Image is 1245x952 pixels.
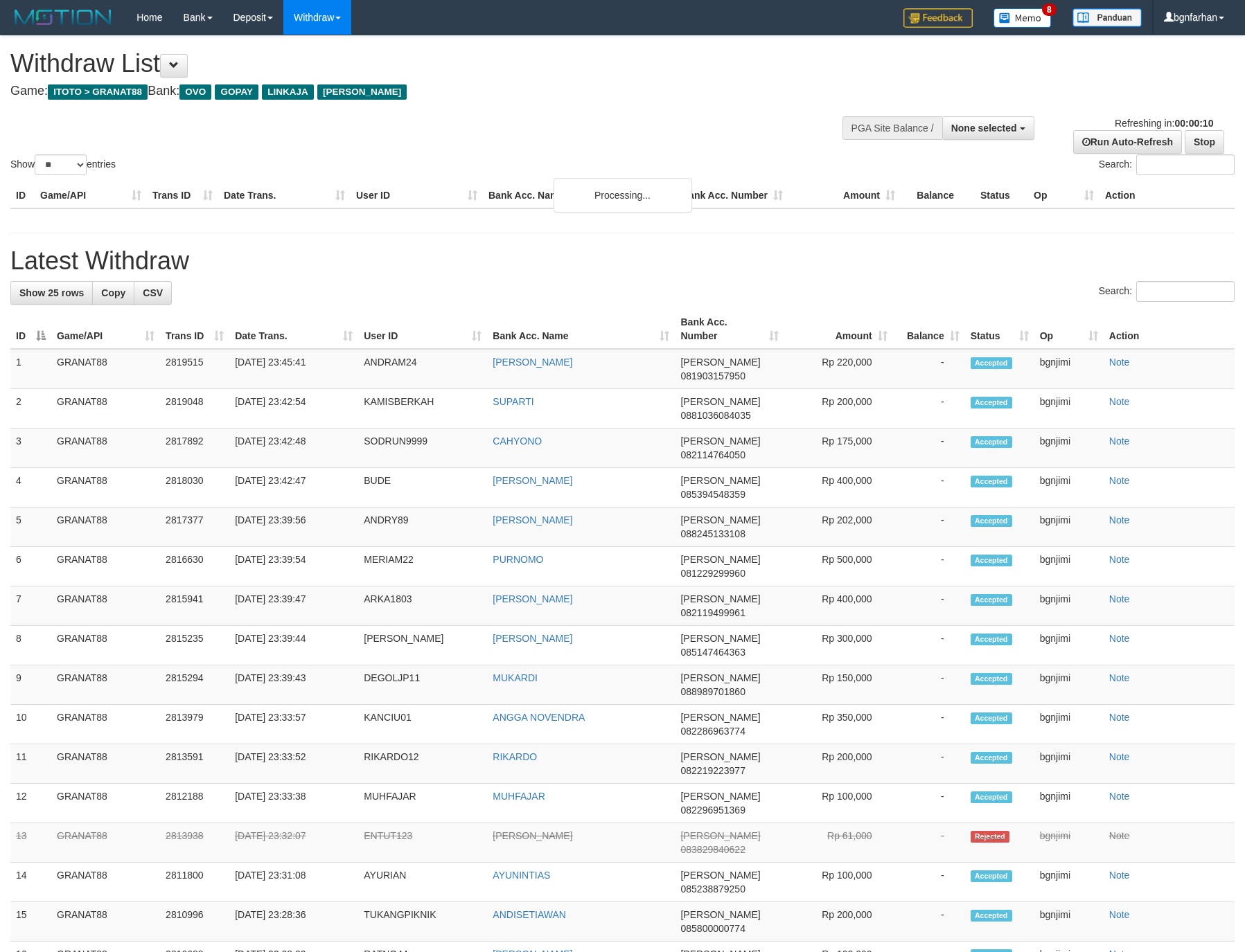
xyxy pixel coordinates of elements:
span: Copy 081903157950 to clipboard [680,370,745,381]
h1: Latest Withdraw [10,247,1235,275]
th: User ID [351,183,483,208]
th: Action [1104,309,1235,349]
a: Note [1109,554,1130,565]
td: Rp 200,000 [784,389,893,429]
td: [DATE] 23:33:57 [229,705,358,744]
a: Stop [1185,130,1224,154]
td: 8 [10,626,51,665]
td: 12 [10,784,51,823]
a: MUHFAJAR [493,791,545,802]
td: Rp 150,000 [784,665,893,705]
span: Copy 083829840622 to clipboard [680,844,745,855]
img: panduan.png [1072,8,1142,27]
td: Rp 175,000 [784,429,893,468]
td: 15 [10,902,51,942]
td: GRANAT88 [51,508,160,547]
td: 2813591 [160,744,229,784]
span: [PERSON_NAME] [680,791,760,802]
th: User ID: activate to sort column ascending [358,309,487,349]
td: 11 [10,744,51,784]
td: 2819048 [160,389,229,429]
span: Copy [101,287,125,298]
td: [DATE] 23:32:07 [229,823,358,863]
a: CSV [134,281,172,305]
th: Bank Acc. Name: activate to sort column ascending [487,309,675,349]
td: Rp 202,000 [784,508,893,547]
td: - [893,429,965,468]
td: GRANAT88 [51,468,160,508]
th: ID: activate to sort column descending [10,309,51,349]
label: Search: [1099,154,1235,175]
td: Rp 100,000 [784,784,893,823]
h4: Game: Bank: [10,84,816,98]
a: [PERSON_NAME] [493,633,572,644]
span: [PERSON_NAME] [680,712,760,723]
span: Accepted [971,791,1012,803]
a: SUPARTI [493,396,533,407]
span: LINKAJA [262,84,314,100]
td: - [893,902,965,942]
td: GRANAT88 [51,547,160,586]
th: Op [1028,183,1100,208]
a: Note [1109,593,1130,604]
td: Rp 220,000 [784,349,893,389]
td: - [893,349,965,389]
span: Copy 081229299960 to clipboard [680,568,745,579]
td: bgnjimi [1034,902,1104,942]
span: Accepted [971,555,1012,566]
th: Bank Acc. Number [676,183,788,208]
span: Accepted [971,910,1012,922]
td: bgnjimi [1034,547,1104,586]
a: Note [1109,791,1130,802]
td: - [893,468,965,508]
span: Copy 085800000774 to clipboard [680,923,745,934]
a: Note [1109,909,1130,920]
td: [PERSON_NAME] [358,626,487,665]
span: [PERSON_NAME] [680,554,760,565]
td: 1 [10,349,51,389]
img: Button%20Memo.svg [994,8,1052,28]
span: [PERSON_NAME] [680,357,760,368]
select: Showentries [35,154,87,175]
td: Rp 400,000 [784,586,893,626]
span: Copy 082296951369 to clipboard [680,805,745,816]
span: ITOTO > GRANAT88 [48,84,148,100]
td: RIKARDO12 [358,744,487,784]
a: CAHYONO [493,435,542,447]
td: - [893,626,965,665]
input: Search: [1136,154,1235,175]
td: GRANAT88 [51,784,160,823]
td: 7 [10,586,51,626]
td: bgnjimi [1034,468,1104,508]
strong: 00:00:10 [1174,118,1213,129]
th: Op: activate to sort column ascending [1034,309,1104,349]
td: [DATE] 23:45:41 [229,349,358,389]
a: Show 25 rows [10,281,93,305]
td: MUHFAJAR [358,784,487,823]
td: DEGOLJP11 [358,665,487,705]
td: - [893,665,965,705]
img: Feedback.jpg [903,8,973,28]
td: 2815941 [160,586,229,626]
td: [DATE] 23:39:54 [229,547,358,586]
th: Balance: activate to sort column ascending [893,309,965,349]
td: - [893,823,965,863]
a: [PERSON_NAME] [493,357,572,368]
a: Copy [92,281,134,305]
a: Note [1109,633,1130,644]
td: GRANAT88 [51,349,160,389]
div: Processing... [554,178,692,213]
span: Copy 085394548359 to clipboard [680,489,745,500]
td: Rp 61,000 [784,823,893,863]
th: Date Trans.: activate to sort column ascending [229,309,358,349]
span: Accepted [971,712,1012,724]
td: bgnjimi [1034,508,1104,547]
td: bgnjimi [1034,744,1104,784]
span: Copy 088989701860 to clipboard [680,686,745,697]
img: MOTION_logo.png [10,7,116,28]
td: 5 [10,508,51,547]
td: [DATE] 23:39:47 [229,586,358,626]
td: 2813938 [160,823,229,863]
td: Rp 500,000 [784,547,893,586]
td: MERIAM22 [358,547,487,586]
